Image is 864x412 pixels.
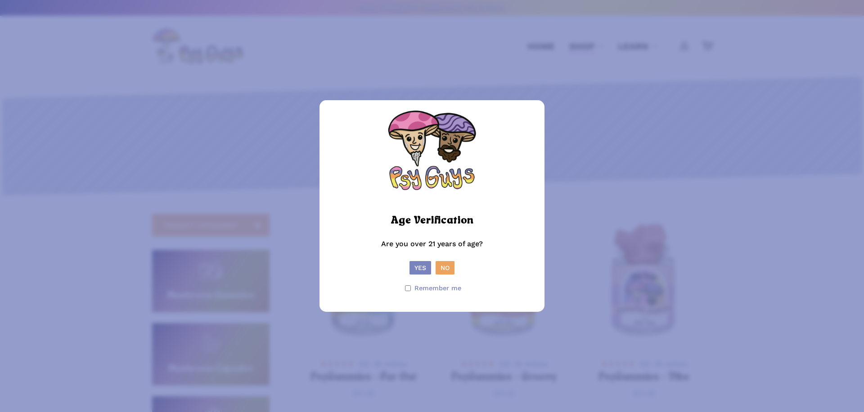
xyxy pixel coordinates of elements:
[409,261,431,275] button: Yes
[391,211,473,230] h2: Age Verification
[328,238,535,261] p: Are you over 21 years of age?
[387,109,477,199] img: PsyGuys
[405,285,411,291] input: Remember me
[414,282,461,295] span: Remember me
[436,261,454,275] button: No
